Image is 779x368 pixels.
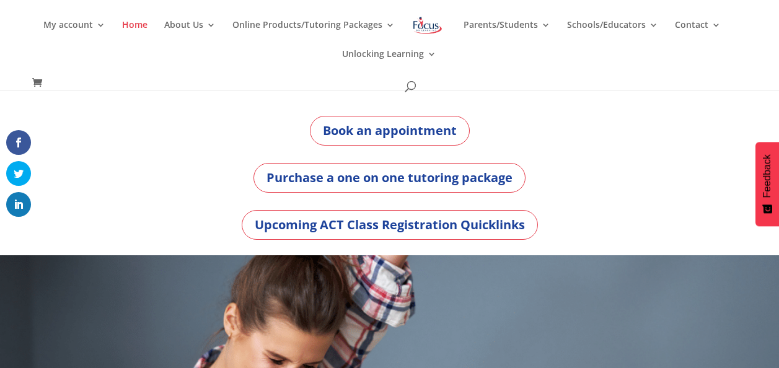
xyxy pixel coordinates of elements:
[122,20,147,50] a: Home
[412,14,444,37] img: Focus on Learning
[675,20,721,50] a: Contact
[232,20,395,50] a: Online Products/Tutoring Packages
[253,163,526,193] a: Purchase a one on one tutoring package
[310,116,470,146] a: Book an appointment
[242,210,538,240] a: Upcoming ACT Class Registration Quicklinks
[567,20,658,50] a: Schools/Educators
[43,20,105,50] a: My account
[342,50,436,79] a: Unlocking Learning
[755,142,779,226] button: Feedback - Show survey
[762,154,773,198] span: Feedback
[464,20,550,50] a: Parents/Students
[164,20,216,50] a: About Us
